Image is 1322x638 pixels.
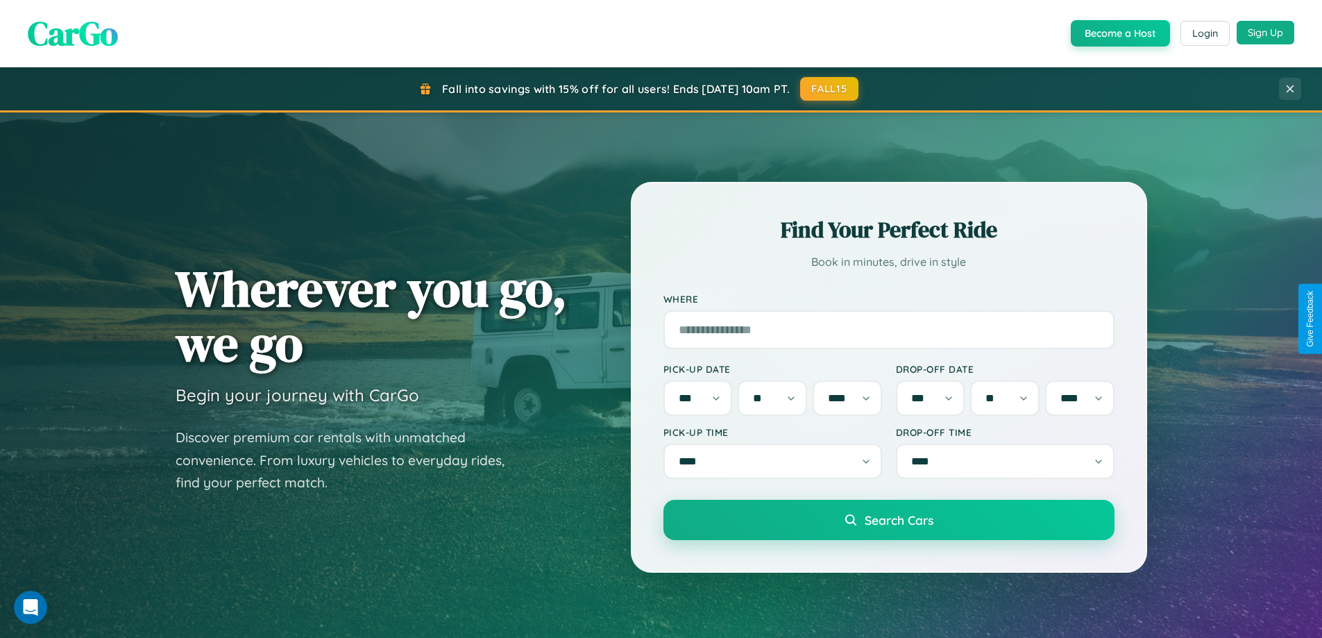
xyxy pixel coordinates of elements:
label: Drop-off Time [896,426,1115,438]
h1: Wherever you go, we go [176,261,567,371]
label: Pick-up Time [663,426,882,438]
span: CarGo [28,10,118,56]
h2: Find Your Perfect Ride [663,215,1115,245]
span: Search Cars [865,512,933,528]
button: Sign Up [1237,21,1294,44]
p: Book in minutes, drive in style [663,252,1115,272]
button: Login [1180,21,1230,46]
label: Pick-up Date [663,363,882,375]
label: Drop-off Date [896,363,1115,375]
button: Search Cars [663,500,1115,540]
div: Give Feedback [1305,291,1315,347]
iframe: Intercom live chat [14,591,47,624]
button: Become a Host [1071,20,1170,47]
label: Where [663,293,1115,305]
span: Fall into savings with 15% off for all users! Ends [DATE] 10am PT. [442,82,790,96]
p: Discover premium car rentals with unmatched convenience. From luxury vehicles to everyday rides, ... [176,426,523,494]
button: FALL15 [800,77,858,101]
h3: Begin your journey with CarGo [176,385,419,405]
